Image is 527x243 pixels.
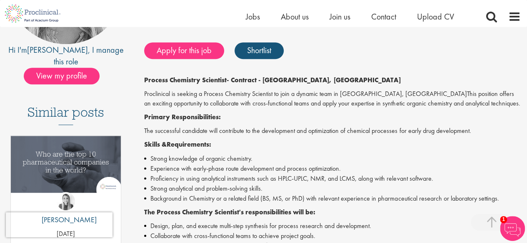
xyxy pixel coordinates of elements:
[227,76,400,84] strong: - Contract - [GEOGRAPHIC_DATA], [GEOGRAPHIC_DATA]
[144,194,521,204] li: Background in Chemistry or a related field (BS, MS, or PhD) with relevant experience in pharmaceu...
[144,140,167,149] strong: Skills &
[144,42,224,59] a: Apply for this job
[24,68,100,84] span: View my profile
[235,42,284,59] a: Shortlist
[500,216,525,241] img: Chatbot
[144,113,221,121] strong: Primary Responsibilities:
[144,208,315,216] strong: The Process Chemistry Scientist's responsibilities will be:
[144,231,521,241] li: Collaborate with cross-functional teams to achieve project goals.
[57,192,75,210] img: Hannah Burke
[246,11,260,22] a: Jobs
[27,44,88,55] a: [PERSON_NAME]
[144,184,521,194] li: Strong analytical and problem-solving skills.
[144,221,521,231] li: Design, plan, and execute multi-step synthesis for process research and development.
[417,11,454,22] a: Upload CV
[35,192,97,229] a: Hannah Burke [PERSON_NAME]
[281,11,309,22] a: About us
[24,69,108,80] a: View my profile
[11,136,121,209] a: Link to a post
[11,136,121,193] img: Top 10 pharmaceutical companies in the world 2025
[144,174,521,184] li: Proficiency in using analytical instruments such as HPLC-UPLC, NMR, and LCMS, along with relevant...
[500,216,507,223] span: 1
[144,154,521,164] li: Strong knowledge of organic chemistry.
[330,11,350,22] a: Join us
[371,11,396,22] a: Contact
[167,140,211,149] strong: Requirements:
[144,89,521,108] p: Proclinical is seeking a Process Chemistry Scientist to join a dynamic team in [GEOGRAPHIC_DATA],...
[144,76,227,84] strong: Process Chemistry Scientist
[27,105,104,125] h3: Similar posts
[6,212,112,237] iframe: reCAPTCHA
[144,126,521,136] p: The successful candidate will contribute to the development and optimization of chemical processe...
[144,164,521,174] li: Experience with early-phase route development and process optimization.
[6,44,125,68] div: Hi I'm , I manage this role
